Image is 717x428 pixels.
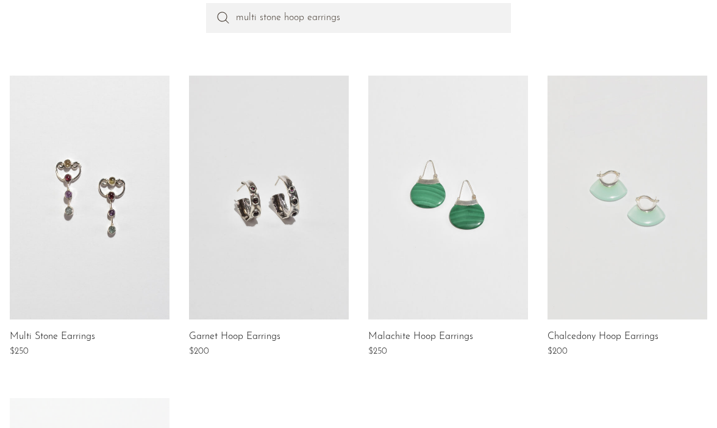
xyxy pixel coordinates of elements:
a: Multi Stone Earrings [10,332,95,343]
span: $200 [548,347,568,356]
span: $250 [368,347,387,356]
span: $200 [189,347,209,356]
span: $250 [10,347,29,356]
input: Perform a search [206,3,511,32]
a: Malachite Hoop Earrings [368,332,473,343]
a: Garnet Hoop Earrings [189,332,280,343]
a: Chalcedony Hoop Earrings [548,332,658,343]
